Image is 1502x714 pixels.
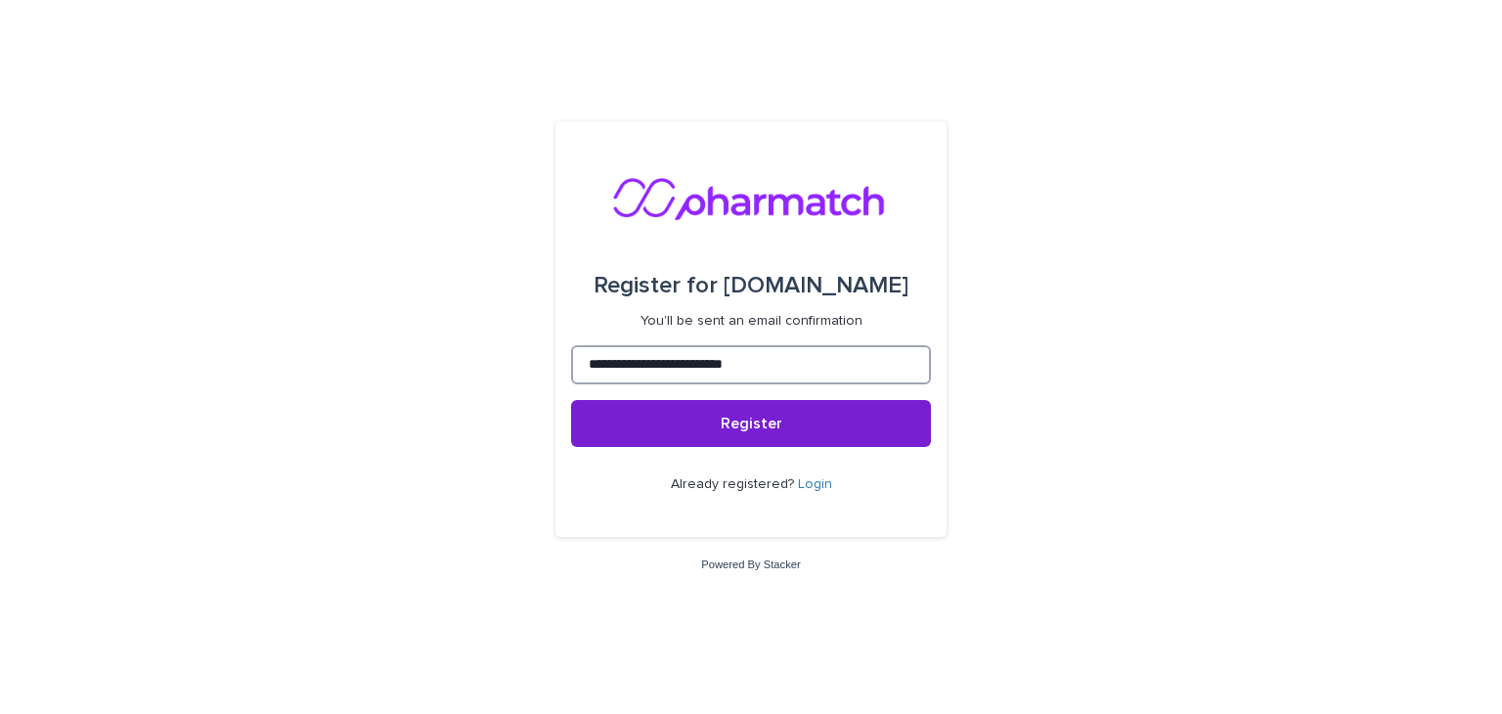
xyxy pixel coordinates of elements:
[594,274,718,297] span: Register for
[641,313,862,330] p: You'll be sent an email confirmation
[721,416,782,431] span: Register
[571,400,931,447] button: Register
[671,477,798,491] span: Already registered?
[701,558,800,570] a: Powered By Stacker
[798,477,832,491] a: Login
[594,258,908,313] div: [DOMAIN_NAME]
[612,168,890,227] img: nMxkRIEURaCxZB0ULbfH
